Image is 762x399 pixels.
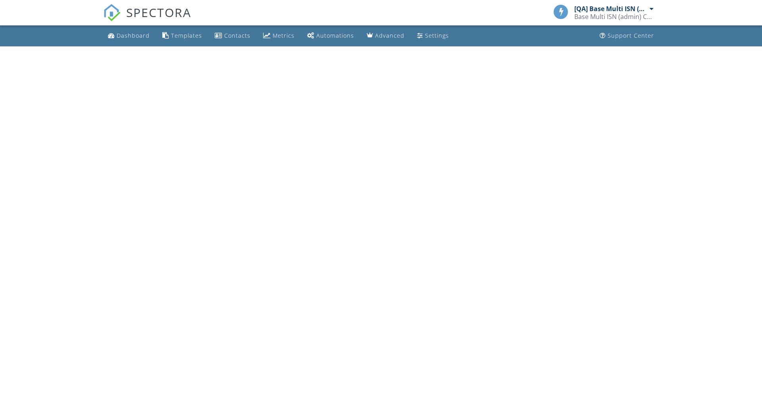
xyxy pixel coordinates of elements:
a: Support Center [597,29,657,43]
div: Automations [316,32,354,39]
a: Automations (Basic) [304,29,357,43]
div: Contacts [224,32,250,39]
div: Settings [425,32,449,39]
div: Dashboard [117,32,150,39]
a: Advanced [364,29,408,43]
a: Dashboard [105,29,153,43]
a: Metrics [260,29,298,43]
div: Metrics [273,32,294,39]
a: Templates [159,29,205,43]
img: The Best Home Inspection Software - Spectora [103,4,121,21]
div: Base Multi ISN (admin) Company [574,13,654,21]
a: Settings [414,29,452,43]
div: Templates [171,32,202,39]
a: Contacts [212,29,254,43]
span: SPECTORA [126,4,191,21]
div: Advanced [375,32,404,39]
div: [QA] Base Multi ISN (admin) [574,5,648,13]
a: SPECTORA [103,11,191,27]
div: Support Center [608,32,654,39]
